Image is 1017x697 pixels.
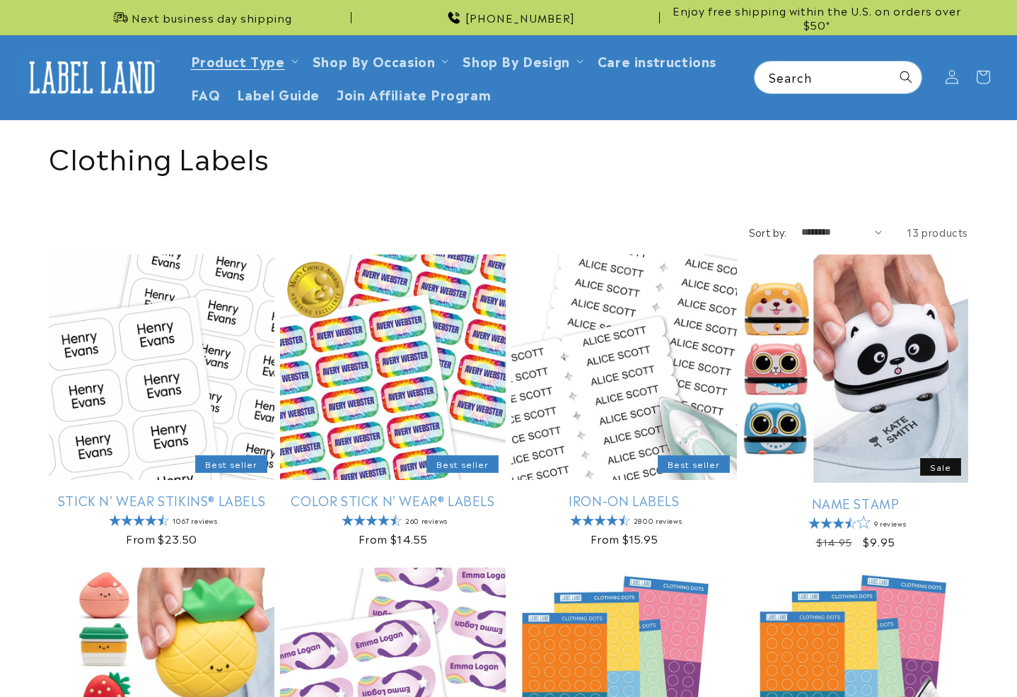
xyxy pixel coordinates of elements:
[49,138,968,175] h1: Clothing Labels
[511,492,737,508] a: Iron-On Labels
[182,44,304,77] summary: Product Type
[191,86,221,102] span: FAQ
[328,77,499,110] a: Join Affiliate Program
[463,51,569,70] a: Shop By Design
[237,86,320,102] span: Label Guide
[182,77,229,110] a: FAQ
[743,495,968,511] a: Name Stamp
[454,44,588,77] summary: Shop By Design
[49,492,274,508] a: Stick N' Wear Stikins® Labels
[132,11,292,25] span: Next business day shipping
[666,4,968,31] span: Enjoy free shipping within the U.S. on orders over $50*
[907,225,968,239] span: 13 products
[749,225,787,239] label: Sort by:
[313,52,436,69] span: Shop By Occasion
[191,51,285,70] a: Product Type
[337,86,491,102] span: Join Affiliate Program
[589,44,725,77] a: Care instructions
[890,61,922,93] button: Search
[304,44,455,77] summary: Shop By Occasion
[21,55,163,99] img: Label Land
[465,11,575,25] span: [PHONE_NUMBER]
[280,492,506,508] a: Color Stick N' Wear® Labels
[720,631,1003,683] iframe: Gorgias Floating Chat
[16,50,168,105] a: Label Land
[228,77,328,110] a: Label Guide
[598,52,716,69] span: Care instructions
